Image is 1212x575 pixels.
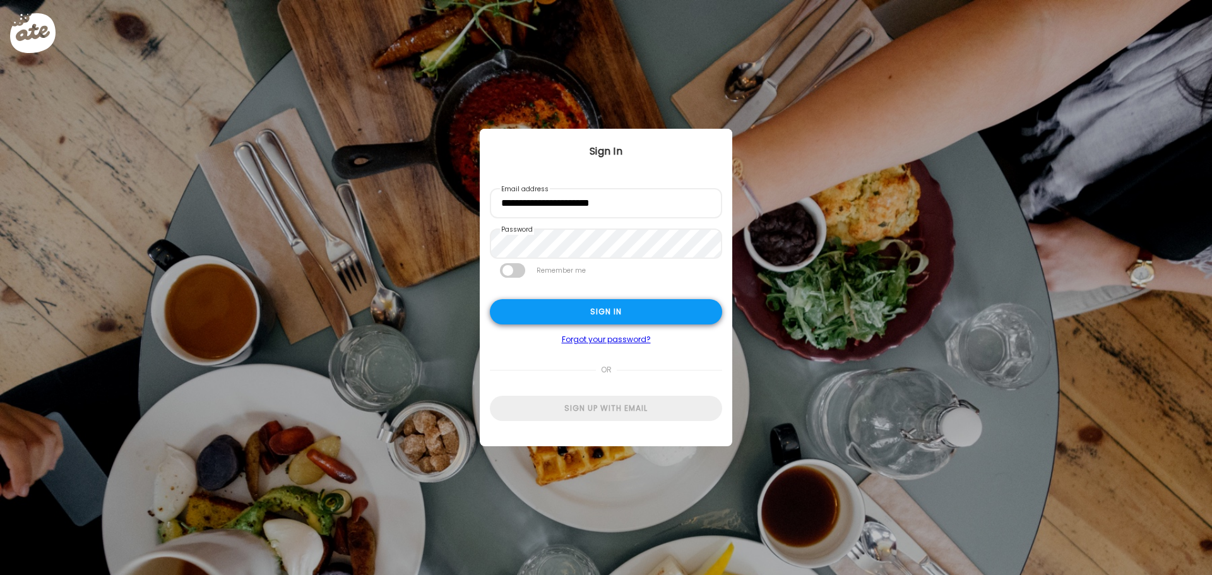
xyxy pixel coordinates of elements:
label: Password [500,225,534,235]
label: Remember me [535,263,587,278]
a: Forgot your password? [490,335,722,345]
div: Sign up with email [490,396,722,421]
div: Sign in [490,299,722,324]
span: or [596,357,617,382]
label: Email address [500,184,550,194]
div: Sign In [480,144,732,159]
